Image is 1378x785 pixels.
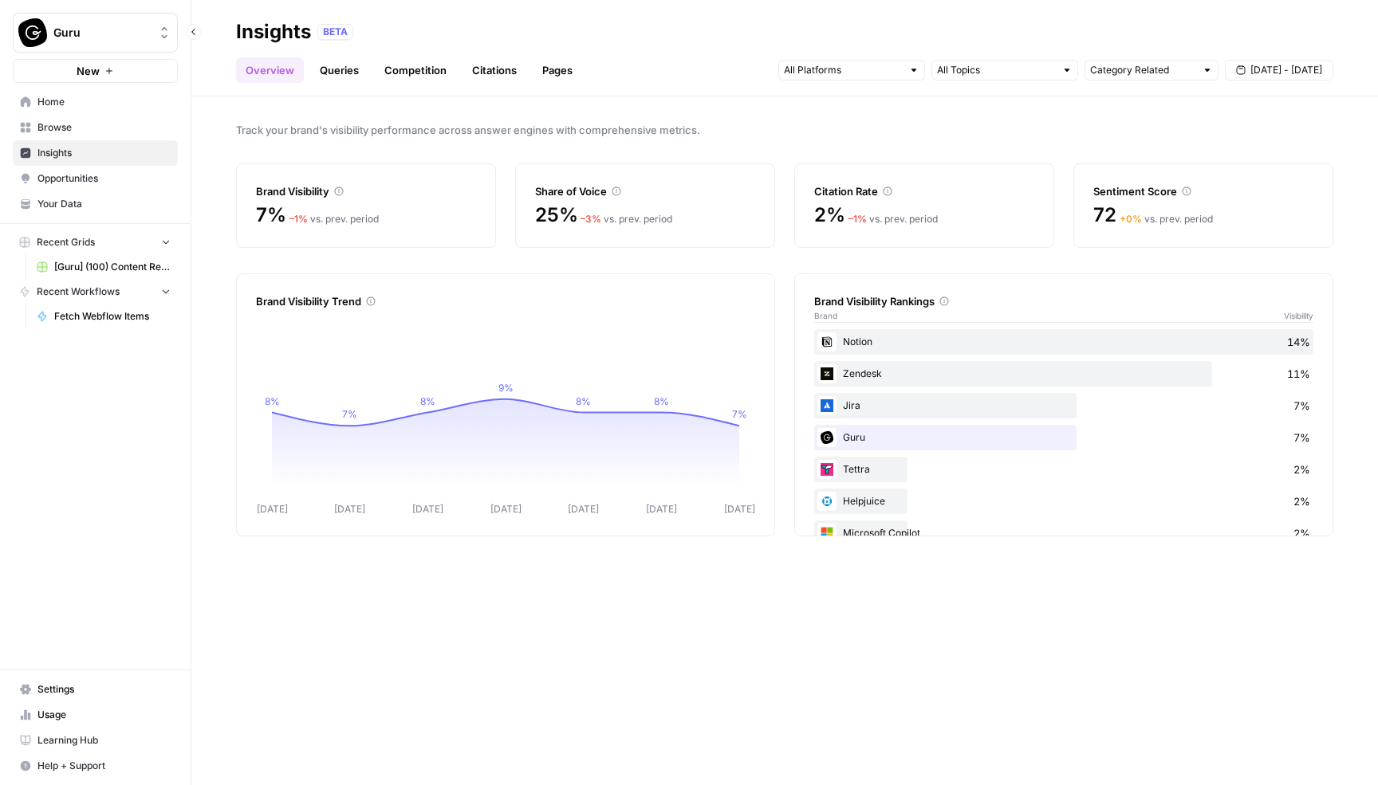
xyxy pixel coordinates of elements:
span: Insights [37,146,171,160]
a: Citations [463,57,526,83]
input: All Topics [937,62,1055,78]
div: Brand Visibility Trend [256,293,755,309]
tspan: [DATE] [646,503,677,515]
div: Share of Voice [535,183,755,199]
a: Insights [13,140,178,166]
tspan: [DATE] [412,503,443,515]
span: New [77,63,100,79]
span: Help + Support [37,759,171,773]
a: Home [13,89,178,115]
div: Jira [814,393,1313,418]
a: Pages [533,57,582,83]
span: – 3 % [581,213,601,225]
img: z9uib5lamw7lf050teux7ahm3b2h [817,396,837,415]
span: 7% [1293,398,1310,414]
div: Microsoft Copilot [814,520,1313,546]
a: Competition [375,57,456,83]
a: Usage [13,702,178,728]
span: Usage [37,708,171,722]
img: vdittyzr50yvc6bia2aagny4s5uj [817,332,837,351]
span: 14% [1287,334,1310,350]
a: Overview [236,57,304,83]
span: 7% [1293,430,1310,445]
span: Learning Hub [37,733,171,748]
span: 11% [1287,366,1310,382]
a: Opportunities [13,166,178,191]
span: Guru [53,25,150,41]
span: Opportunities [37,171,171,186]
tspan: [DATE] [257,503,288,515]
span: 2% [1293,461,1310,477]
div: vs. prev. period [1120,212,1213,226]
button: Recent Grids [13,230,178,254]
span: Your Data [37,197,171,211]
button: New [13,59,178,83]
span: Brand [814,309,837,322]
input: Category Related [1090,62,1195,78]
span: 7% [256,202,286,228]
tspan: 9% [498,382,514,394]
button: [DATE] - [DATE] [1225,60,1333,80]
a: Your Data [13,191,178,217]
button: Recent Workflows [13,280,178,304]
button: Workspace: Guru [13,13,178,53]
span: Visibility [1284,309,1313,322]
div: vs. prev. period [581,212,672,226]
img: 16c20iecp7xic0lpbmsdfk5p268r [817,428,837,447]
tspan: 8% [654,395,669,407]
a: Settings [13,677,178,702]
span: 2% [814,202,845,228]
span: Browse [37,120,171,135]
span: Recent Workflows [37,285,120,299]
span: 2% [1293,525,1310,541]
img: nibso351zjcdsgd8cke8riajls8t [817,492,837,511]
tspan: [DATE] [568,503,599,515]
span: [DATE] - [DATE] [1250,63,1322,77]
span: + 0 % [1120,213,1142,225]
span: [Guru] (100) Content Refresh [54,260,171,274]
div: Insights [236,19,311,45]
img: q2vxfakdkguj00ur1exu9e3oiygs [817,364,837,383]
div: Tettra [814,457,1313,482]
div: Citation Rate [814,183,1034,199]
tspan: [DATE] [490,503,522,515]
button: Help + Support [13,753,178,779]
a: Learning Hub [13,728,178,753]
a: Fetch Webflow Items [30,304,178,329]
span: – 1 % [289,213,308,225]
span: 72 [1093,202,1116,228]
div: vs. prev. period [848,212,938,226]
div: Brand Visibility Rankings [814,293,1313,309]
div: Sentiment Score [1093,183,1313,199]
div: vs. prev. period [289,212,379,226]
img: gvazas1jul0fvw7zsyfzodvsostw [817,460,837,479]
a: Queries [310,57,368,83]
div: Brand Visibility [256,183,476,199]
div: Notion [814,329,1313,355]
tspan: 8% [265,395,280,407]
span: Recent Grids [37,235,95,249]
img: Guru Logo [18,18,47,47]
span: 25% [535,202,577,228]
span: 2% [1293,493,1310,509]
a: [Guru] (100) Content Refresh [30,254,178,280]
div: Guru [814,425,1313,450]
tspan: 8% [420,395,435,407]
a: Browse [13,115,178,140]
span: – 1 % [848,213,867,225]
input: All Platforms [784,62,902,78]
tspan: [DATE] [334,503,365,515]
span: Fetch Webflow Items [54,309,171,324]
span: Settings [37,682,171,697]
span: Home [37,95,171,109]
tspan: 8% [576,395,591,407]
img: aln7fzklr3l99mnai0z5kuqxmnn3 [817,524,837,543]
div: BETA [317,24,353,40]
tspan: [DATE] [724,503,755,515]
tspan: 7% [732,408,747,420]
span: Track your brand's visibility performance across answer engines with comprehensive metrics. [236,122,1333,138]
tspan: 7% [342,408,357,420]
div: Helpjuice [814,489,1313,514]
div: Zendesk [814,361,1313,387]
